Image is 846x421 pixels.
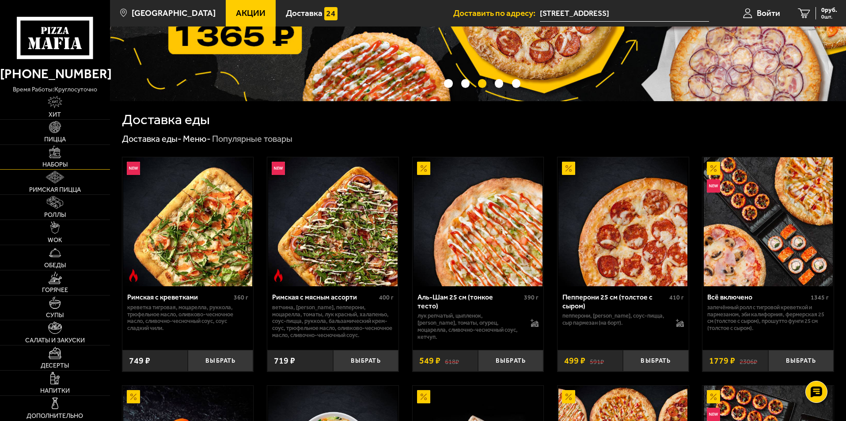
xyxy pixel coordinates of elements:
a: Доставка еды- [122,133,182,144]
span: 410 г [669,294,684,301]
span: Десерты [41,363,69,369]
img: Острое блюдо [272,269,285,282]
a: НовинкаОстрое блюдоРимская с креветками [122,157,254,286]
s: 618 ₽ [445,357,459,365]
button: Выбрать [623,350,688,372]
div: Римская с мясным ассорти [272,293,377,301]
p: лук репчатый, цыпленок, [PERSON_NAME], томаты, огурец, моцарелла, сливочно-чесночный соус, кетчуп. [417,312,522,341]
img: Акционный [417,162,430,175]
span: Дополнительно [27,413,83,419]
span: Пицца [44,137,66,143]
img: Новинка [272,162,285,175]
a: НовинкаОстрое блюдоРимская с мясным ассорти [267,157,398,286]
button: Выбрать [188,350,253,372]
span: WOK [48,237,62,243]
span: Супы [46,312,64,319]
img: Всё включено [704,157,833,286]
p: Запечённый ролл с тигровой креветкой и пармезаном, Эби Калифорния, Фермерская 25 см (толстое с сы... [707,304,829,332]
span: 1345 г [811,294,829,301]
h1: Доставка еды [122,113,210,127]
span: 390 г [524,294,539,301]
span: 360 г [234,294,248,301]
span: Доставка [286,9,322,17]
img: 15daf4d41897b9f0e9f617042186c801.svg [324,7,338,20]
span: 1779 ₽ [709,357,735,365]
button: точки переключения [512,79,520,87]
div: Аль-Шам 25 см (тонкое тесто) [417,293,522,310]
s: 591 ₽ [590,357,604,365]
button: точки переключения [461,79,470,87]
a: Меню- [183,133,211,144]
span: Хит [49,112,61,118]
span: Санкт-Петербург 5-й Предпортовый проезд 19 [540,5,709,22]
img: Акционный [707,162,720,175]
span: Доставить по адресу: [453,9,540,17]
img: Акционный [562,162,575,175]
span: Акции [236,9,266,17]
img: Акционный [127,390,140,403]
span: Обеды [44,262,66,269]
button: Выбрать [768,350,834,372]
img: Острое блюдо [127,269,140,282]
span: 0 руб. [821,7,837,13]
button: точки переключения [444,79,452,87]
img: Римская с мясным ассорти [268,157,397,286]
span: Напитки [40,388,70,394]
span: 400 г [379,294,394,301]
button: Выбрать [478,350,543,372]
span: [GEOGRAPHIC_DATA] [132,9,216,17]
img: Аль-Шам 25 см (тонкое тесто) [414,157,543,286]
span: Римская пицца [29,187,81,193]
span: 719 ₽ [274,357,295,365]
p: креветка тигровая, моцарелла, руккола, трюфельное масло, оливково-чесночное масло, сливочно-чесно... [127,304,249,332]
img: Акционный [562,390,575,403]
img: Пепперони 25 см (толстое с сыром) [558,157,687,286]
div: Всё включено [707,293,808,301]
img: Римская с креветками [123,157,252,286]
s: 2306 ₽ [740,357,757,365]
p: ветчина, [PERSON_NAME], пепперони, моцарелла, томаты, лук красный, халапеньо, соус-пицца, руккола... [272,304,394,339]
span: Войти [757,9,780,17]
button: точки переключения [495,79,503,87]
div: Пепперони 25 см (толстое с сыром) [562,293,667,310]
img: Новинка [707,408,720,421]
img: Акционный [707,390,720,403]
span: Горячее [42,287,68,293]
img: Новинка [127,162,140,175]
button: точки переключения [478,79,486,87]
input: Ваш адрес доставки [540,5,709,22]
p: пепперони, [PERSON_NAME], соус-пицца, сыр пармезан (на борт). [562,312,667,326]
a: АкционныйНовинкаВсё включено [702,157,834,286]
span: 0 шт. [821,14,837,19]
span: 749 ₽ [129,357,150,365]
a: АкционныйАль-Шам 25 см (тонкое тесто) [413,157,544,286]
a: АкционныйПепперони 25 см (толстое с сыром) [558,157,689,286]
span: 549 ₽ [419,357,440,365]
span: Роллы [44,212,66,218]
div: Популярные товары [212,133,292,145]
span: 499 ₽ [564,357,585,365]
div: Римская с креветками [127,293,232,301]
button: Выбрать [333,350,398,372]
span: Наборы [42,162,68,168]
span: Салаты и закуски [25,338,85,344]
img: Новинка [707,179,720,193]
img: Акционный [417,390,430,403]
